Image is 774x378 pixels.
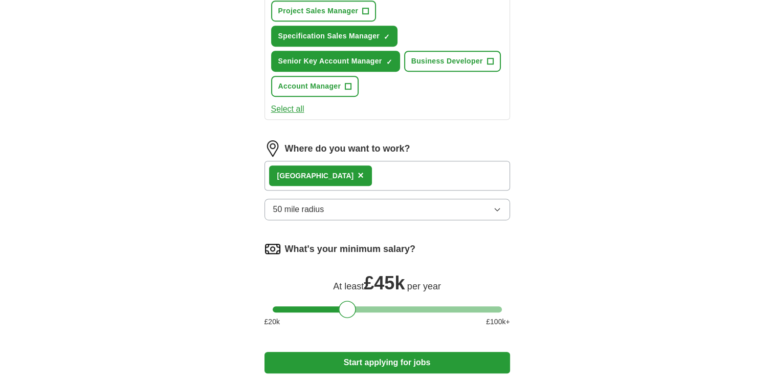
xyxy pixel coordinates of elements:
button: Specification Sales Manager✓ [271,26,398,47]
img: salary.png [264,241,281,257]
img: location.png [264,140,281,157]
span: £ 20 k [264,317,280,327]
button: Start applying for jobs [264,352,510,373]
span: × [358,170,364,181]
div: [GEOGRAPHIC_DATA] [277,171,354,181]
span: ✓ [384,33,390,41]
span: £ 45k [364,272,405,293]
button: × [358,168,364,183]
button: Account Manager [271,76,359,97]
span: At least [333,281,364,291]
span: Business Developer [411,56,483,67]
label: What's your minimum salary? [285,242,415,256]
span: Specification Sales Manager [278,31,380,41]
span: Account Manager [278,81,341,92]
span: ✓ [386,58,392,66]
span: Project Sales Manager [278,6,359,16]
span: Senior Key Account Manager [278,56,382,67]
span: £ 100 k+ [486,317,510,327]
span: 50 mile radius [273,203,324,216]
span: per year [407,281,441,291]
button: Business Developer [404,51,501,72]
button: Senior Key Account Manager✓ [271,51,400,72]
label: Where do you want to work? [285,142,410,156]
button: Project Sales Manager [271,1,377,22]
button: 50 mile radius [264,199,510,220]
button: Select all [271,103,304,115]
